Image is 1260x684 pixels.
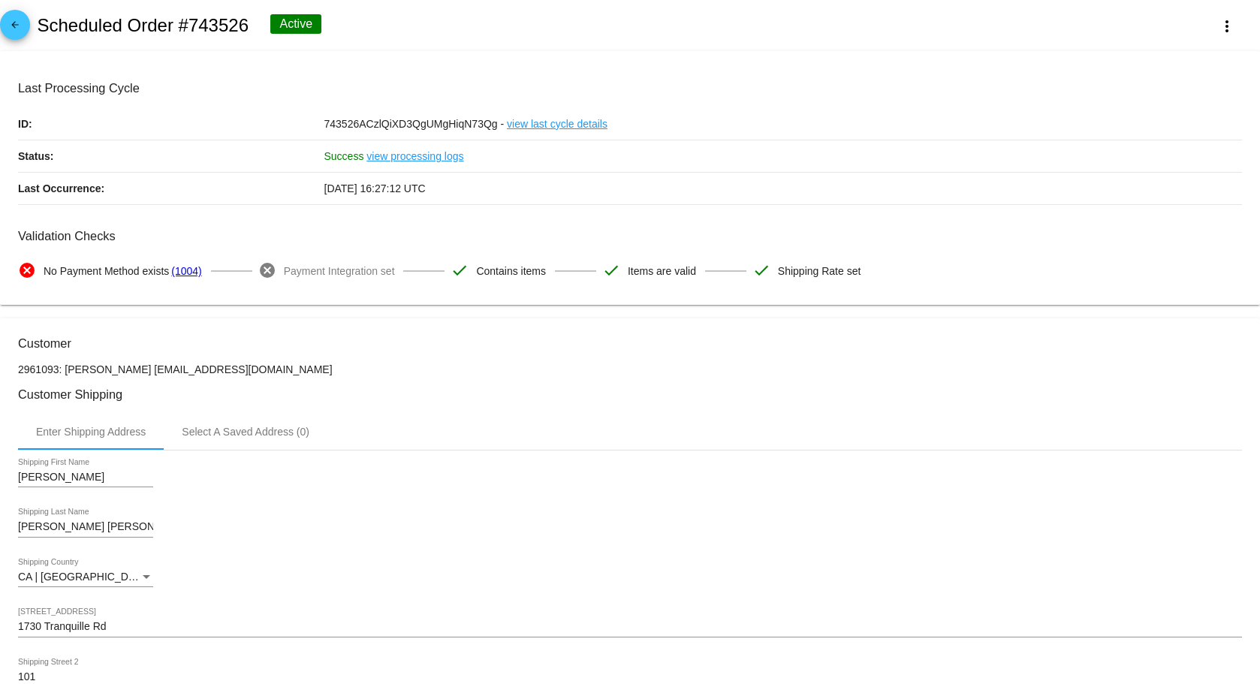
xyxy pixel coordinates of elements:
[507,108,607,140] a: view last cycle details
[18,229,1242,243] h3: Validation Checks
[18,387,1242,402] h3: Customer Shipping
[18,571,153,583] mat-select: Shipping Country
[1218,17,1236,35] mat-icon: more_vert
[366,140,463,172] a: view processing logs
[18,571,150,583] span: CA | [GEOGRAPHIC_DATA]
[18,261,36,279] mat-icon: cancel
[182,426,309,438] div: Select A Saved Address (0)
[284,255,395,287] span: Payment Integration set
[258,261,276,279] mat-icon: cancel
[602,261,620,279] mat-icon: check
[171,255,201,287] a: (1004)
[18,336,1242,351] h3: Customer
[752,261,770,279] mat-icon: check
[18,81,1242,95] h3: Last Processing Cycle
[6,20,24,38] mat-icon: arrow_back
[37,15,249,36] h2: Scheduled Order #743526
[476,255,546,287] span: Contains items
[270,14,321,34] div: Active
[44,255,169,287] span: No Payment Method exists
[18,621,1242,633] input: Shipping Street 1
[18,108,324,140] p: ID:
[18,472,153,484] input: Shipping First Name
[778,255,861,287] span: Shipping Rate set
[324,118,505,130] span: 743526ACzlQiXD3QgUMgHiqN73Qg -
[324,150,364,162] span: Success
[324,182,426,194] span: [DATE] 16:27:12 UTC
[18,363,1242,375] p: 2961093: [PERSON_NAME] [EMAIL_ADDRESS][DOMAIN_NAME]
[18,671,1242,683] input: Shipping Street 2
[451,261,469,279] mat-icon: check
[18,173,324,204] p: Last Occurrence:
[18,521,153,533] input: Shipping Last Name
[36,426,146,438] div: Enter Shipping Address
[18,140,324,172] p: Status:
[628,255,696,287] span: Items are valid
